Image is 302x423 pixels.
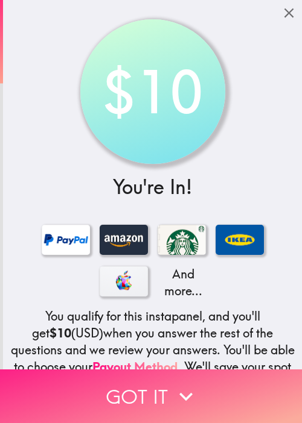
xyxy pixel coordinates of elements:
[8,174,297,201] h3: You're In!
[86,25,219,158] div: $10
[92,359,178,374] a: Payout Method
[50,325,71,340] b: $10
[158,266,206,299] p: And more...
